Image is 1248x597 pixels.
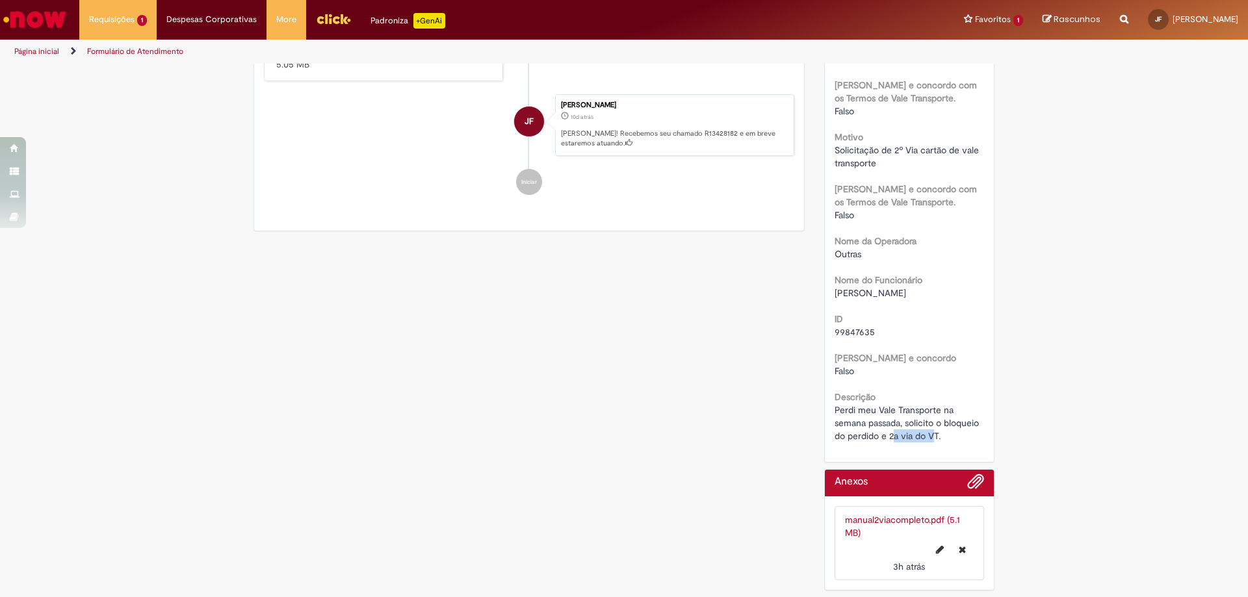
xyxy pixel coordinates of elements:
[835,287,906,299] span: [PERSON_NAME]
[525,106,534,137] span: JF
[835,326,875,338] span: 99847635
[835,79,977,104] b: [PERSON_NAME] e concordo com os Termos de Vale Transporte.
[967,473,984,496] button: Adicionar anexos
[835,476,868,488] h2: Anexos
[14,46,59,57] a: Página inicial
[166,13,257,26] span: Despesas Corporativas
[1013,15,1023,26] span: 1
[835,105,854,117] span: Falso
[835,248,861,260] span: Outras
[514,107,544,136] div: Joao Felippi
[1043,14,1100,26] a: Rascunhos
[835,365,854,377] span: Falso
[264,94,794,157] li: Joao Felippi
[137,15,147,26] span: 1
[1,6,68,32] img: ServiceNow
[1155,15,1162,23] span: JF
[835,131,863,143] b: Motivo
[835,352,956,364] b: [PERSON_NAME] e concordo
[835,183,977,208] b: [PERSON_NAME] e concordo com os Termos de Vale Transporte.
[370,13,445,29] div: Padroniza
[89,13,135,26] span: Requisições
[845,514,960,539] a: manual2viacompleto.pdf (5.1 MB)
[10,40,822,64] ul: Trilhas de página
[951,539,974,560] button: Excluir manual2viacompleto.pdf
[276,13,296,26] span: More
[835,274,922,286] b: Nome do Funcionário
[893,561,925,572] time: 28/08/2025 10:52:51
[928,539,952,560] button: Editar nome de arquivo manual2viacompleto.pdf
[835,404,981,442] span: Perdi meu Vale Transporte na semana passada, solicito o bloqueio do perdido e 2a via do VT.
[835,144,981,169] span: Solicitação de 2º Via cartão de vale transporte
[893,561,925,572] span: 3h atrás
[835,313,843,325] b: ID
[835,53,854,65] span: Falso
[87,46,183,57] a: Formulário de Atendimento
[1054,13,1100,25] span: Rascunhos
[975,13,1011,26] span: Favoritos
[1173,14,1238,25] span: [PERSON_NAME]
[835,391,876,403] b: Descrição
[561,101,787,109] div: [PERSON_NAME]
[561,129,787,149] p: [PERSON_NAME]! Recebemos seu chamado R13428182 e em breve estaremos atuando.
[571,113,593,121] time: 19/08/2025 11:46:08
[835,235,916,247] b: Nome da Operadora
[835,209,854,221] span: Falso
[316,9,351,29] img: click_logo_yellow_360x200.png
[413,13,445,29] p: +GenAi
[571,113,593,121] span: 10d atrás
